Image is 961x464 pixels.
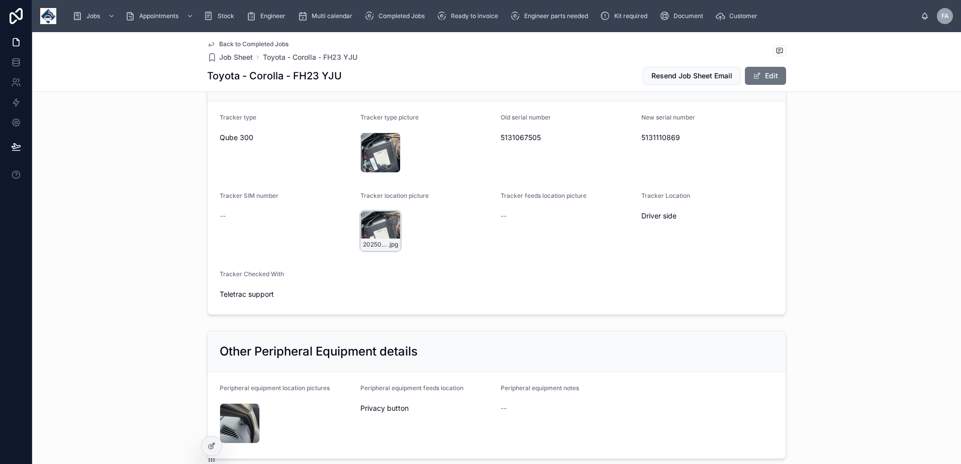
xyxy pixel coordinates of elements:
[207,52,253,62] a: Job Sheet
[656,7,710,25] a: Document
[501,113,551,121] span: Old serial number
[451,12,498,20] span: Ready to invoice
[361,7,432,25] a: Completed Jobs
[643,67,741,85] button: Resend Job Sheet Email
[40,8,56,24] img: App logo
[501,211,507,221] span: --
[64,5,921,27] div: scrollable content
[641,133,774,143] span: 5131110869
[641,192,690,199] span: Tracker Location
[207,69,342,83] h1: Toyota - Corolla - FH23 YJU
[220,211,226,221] span: --
[360,192,429,199] span: Tracker location picture
[501,192,587,199] span: Tracker feeds location picture
[69,7,120,25] a: Jobs
[614,12,647,20] span: Kit required
[220,270,284,278] span: Tracker Checked With
[360,113,419,121] span: Tracker type picture
[501,403,507,413] span: --
[219,40,289,48] span: Back to Completed Jobs
[712,7,764,25] a: Customer
[941,12,949,20] span: FA
[260,12,285,20] span: Engineer
[641,211,774,221] span: Driver side
[220,133,352,143] span: Qube 300
[507,7,595,25] a: Engineer parts needed
[86,12,100,20] span: Jobs
[378,12,425,20] span: Completed Jobs
[220,289,352,299] span: Teletrac support
[220,113,256,121] span: Tracker type
[201,7,241,25] a: Stock
[501,133,633,143] span: 5131067505
[139,12,178,20] span: Appointments
[651,71,732,81] span: Resend Job Sheet Email
[674,12,703,20] span: Document
[745,67,786,85] button: Edit
[434,7,505,25] a: Ready to invoice
[218,12,234,20] span: Stock
[597,7,654,25] a: Kit required
[729,12,757,20] span: Customer
[243,7,293,25] a: Engineer
[263,52,357,62] a: Toyota - Corolla - FH23 YJU
[641,113,695,121] span: New serial number
[207,40,289,48] a: Back to Completed Jobs
[360,384,463,392] span: Peripheral equipment feeds location
[312,12,352,20] span: Multi calendar
[220,343,418,360] h2: Other Peripheral Equipment details
[501,384,579,392] span: Peripheral equipment notes
[524,12,588,20] span: Engineer parts needed
[388,241,398,249] span: .jpg
[220,384,330,392] span: Peripheral equipment location pictures
[122,7,199,25] a: Appointments
[295,7,359,25] a: Multi calendar
[360,403,493,413] span: Privacy button
[363,241,388,249] span: 20250905_111854
[219,52,253,62] span: Job Sheet
[220,192,278,199] span: Tracker SIM number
